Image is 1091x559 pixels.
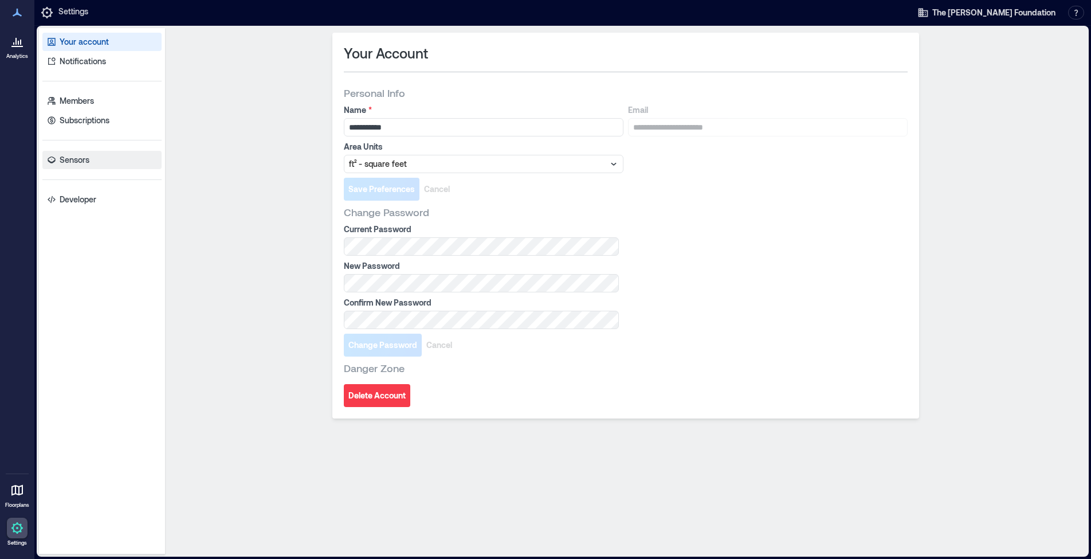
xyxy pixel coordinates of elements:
button: Save Preferences [344,178,419,201]
span: Cancel [426,339,452,351]
p: Notifications [60,56,106,67]
span: Save Preferences [348,183,415,195]
span: Danger Zone [344,361,405,375]
span: Delete Account [348,390,406,401]
a: Notifications [42,52,162,71]
span: Cancel [424,183,450,195]
p: Your account [60,36,109,48]
label: Confirm New Password [344,297,617,308]
a: Developer [42,190,162,209]
label: New Password [344,260,617,272]
label: Name [344,104,621,116]
button: Delete Account [344,384,410,407]
button: Change Password [344,334,422,357]
p: Members [60,95,94,107]
p: Subscriptions [60,115,109,126]
a: Settings [3,514,31,550]
a: Sensors [42,151,162,169]
label: Area Units [344,141,621,153]
span: Change Password [344,205,429,219]
span: The [PERSON_NAME] Foundation [932,7,1055,18]
p: Analytics [6,53,28,60]
span: Your Account [344,44,428,62]
a: Members [42,92,162,110]
button: The [PERSON_NAME] Foundation [914,3,1059,22]
p: Sensors [60,154,89,166]
label: Email [628,104,905,116]
p: Settings [7,540,27,546]
a: Your account [42,33,162,51]
button: Cancel [422,334,457,357]
p: Developer [60,194,96,205]
span: Change Password [348,339,417,351]
label: Current Password [344,224,617,235]
a: Analytics [3,28,32,63]
a: Subscriptions [42,111,162,130]
p: Floorplans [5,502,29,509]
button: Cancel [419,178,454,201]
a: Floorplans [2,476,33,512]
p: Settings [58,6,88,19]
span: Personal Info [344,86,405,100]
